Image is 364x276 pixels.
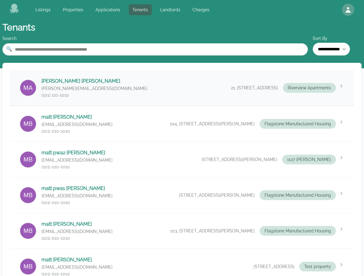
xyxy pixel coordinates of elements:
[41,149,113,156] p: matt pwa2 [PERSON_NAME]
[299,262,336,271] span: Test property
[10,177,354,213] a: matt pwa1 barniclematt pwa1 [PERSON_NAME][EMAIL_ADDRESS][DOMAIN_NAME](101) 010-1010[STREET_ADDRES...
[20,258,37,275] img: matt barnicle
[2,35,308,41] div: Search
[41,92,147,98] p: (101) 101-1010
[231,85,278,91] span: 21, [STREET_ADDRESS]
[260,119,336,129] span: Flagstone Manufactured Housing
[10,213,354,249] a: matt barniclematt [PERSON_NAME][EMAIL_ADDRESS][DOMAIN_NAME](101) 010-1010103, [STREET_ADDRESS][PE...
[20,222,37,239] img: matt barnicle
[41,157,113,163] p: [EMAIL_ADDRESS][DOMAIN_NAME]
[10,142,354,177] a: matt pwa2 barniclematt pwa2 [PERSON_NAME][EMAIL_ADDRESS][DOMAIN_NAME](101) 010-1010[STREET_ADDRES...
[254,263,294,270] span: [STREET_ADDRESS]
[20,115,37,132] img: matt barnicle
[129,4,152,15] a: Tenants
[41,256,113,263] p: matt [PERSON_NAME]
[92,4,124,15] a: Applications
[202,156,277,163] span: [STREET_ADDRESS][PERSON_NAME]
[20,187,37,204] img: matt pwa1 barnicle
[283,83,336,93] span: Riverview Apartments
[170,121,255,127] span: 104, [STREET_ADDRESS][PERSON_NAME]
[260,226,336,236] span: Flagstone Manufactured Housing
[41,121,113,127] p: [EMAIL_ADDRESS][DOMAIN_NAME]
[20,151,37,168] img: matt pwa2 barnicle
[41,128,113,134] p: (101) 010-1010
[313,35,362,41] label: Sort By
[189,4,213,15] a: Charges
[59,4,87,15] a: Properties
[20,79,37,96] img: Mateo Angelini
[41,228,113,235] p: [EMAIL_ADDRESS][DOMAIN_NAME]
[2,22,35,33] h1: Tenants
[41,220,113,228] p: matt [PERSON_NAME]
[41,264,113,270] p: [EMAIL_ADDRESS][DOMAIN_NAME]
[41,185,113,192] p: matt pwa1 [PERSON_NAME]
[32,4,54,15] a: Listings
[41,199,113,206] p: (101) 010-1010
[41,235,113,241] p: (101) 010-1010
[282,155,336,164] span: 1127 [PERSON_NAME]
[41,113,113,121] p: matt [PERSON_NAME]
[10,106,354,142] a: matt barniclematt [PERSON_NAME][EMAIL_ADDRESS][DOMAIN_NAME](101) 010-1010104, [STREET_ADDRESS][PE...
[157,4,184,15] a: Landlords
[170,228,255,234] span: 103, [STREET_ADDRESS][PERSON_NAME]
[41,77,147,85] p: [PERSON_NAME] [PERSON_NAME]
[10,70,354,106] a: Mateo Angelini[PERSON_NAME] [PERSON_NAME][PERSON_NAME][EMAIL_ADDRESS][DOMAIN_NAME](101) 101-10102...
[41,193,113,199] p: [EMAIL_ADDRESS][DOMAIN_NAME]
[260,190,336,200] span: Flagstone Manufactured Housing
[41,164,113,170] p: (101) 010-1010
[179,192,255,198] span: [STREET_ADDRESS][PERSON_NAME]
[41,85,147,91] p: [PERSON_NAME][EMAIL_ADDRESS][DOMAIN_NAME]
